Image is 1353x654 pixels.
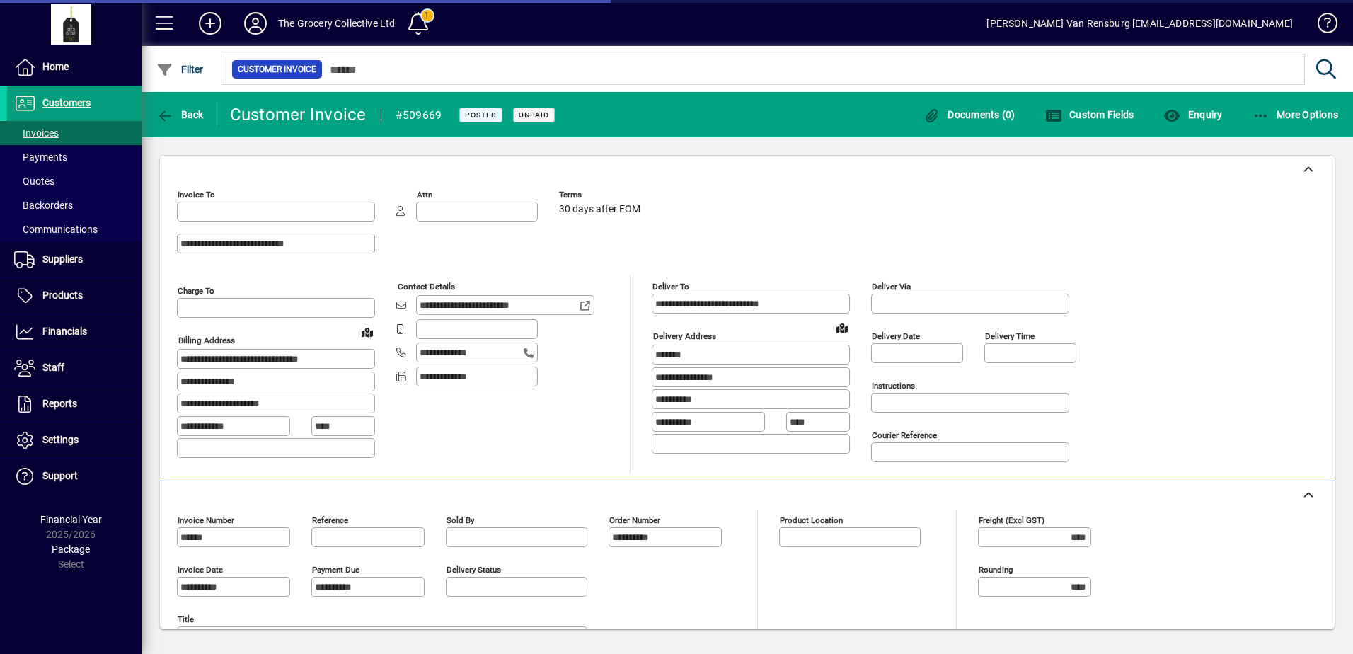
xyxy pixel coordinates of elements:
span: 30 days after EOM [559,204,640,215]
button: Custom Fields [1042,102,1138,127]
span: Back [156,109,204,120]
app-page-header-button: Back [142,102,219,127]
mat-label: Invoice number [178,515,234,525]
span: Staff [42,362,64,373]
button: More Options [1249,102,1342,127]
span: Backorders [14,200,73,211]
a: Communications [7,217,142,241]
a: Reports [7,386,142,422]
button: Filter [153,57,207,82]
span: Custom Fields [1045,109,1134,120]
span: Suppliers [42,253,83,265]
a: Financials [7,314,142,350]
a: Staff [7,350,142,386]
mat-label: Order number [609,515,660,525]
span: Communications [14,224,98,235]
span: Posted [465,110,497,120]
mat-label: Delivery status [447,565,501,575]
a: Support [7,459,142,494]
span: Customers [42,97,91,108]
span: Documents (0) [923,109,1015,120]
button: Enquiry [1160,102,1226,127]
mat-label: Title [178,614,194,624]
mat-label: Deliver via [872,282,911,292]
mat-label: Rounding [979,565,1013,575]
span: Payments [14,151,67,163]
a: View on map [356,321,379,343]
div: #509669 [396,104,442,127]
mat-label: Attn [417,190,432,200]
span: Enquiry [1163,109,1222,120]
div: [PERSON_NAME] Van Rensburg [EMAIL_ADDRESS][DOMAIN_NAME] [986,12,1293,35]
span: Reports [42,398,77,409]
mat-label: Reference [312,515,348,525]
mat-label: Product location [780,515,843,525]
span: Support [42,470,78,481]
button: Documents (0) [920,102,1019,127]
a: Invoices [7,121,142,145]
mat-label: Invoice To [178,190,215,200]
span: Quotes [14,176,54,187]
span: Products [42,289,83,301]
mat-label: Courier Reference [872,430,937,440]
mat-label: Charge To [178,286,214,296]
mat-label: Instructions [872,381,915,391]
div: Customer Invoice [230,103,367,126]
button: Add [188,11,233,36]
mat-label: Deliver To [652,282,689,292]
span: More Options [1253,109,1339,120]
mat-label: Payment due [312,565,359,575]
a: Suppliers [7,242,142,277]
span: Customer Invoice [238,62,316,76]
mat-label: Invoice date [178,565,223,575]
a: View on map [831,316,853,339]
a: Home [7,50,142,85]
mat-label: Delivery time [985,331,1035,341]
span: Settings [42,434,79,445]
a: Backorders [7,193,142,217]
span: Filter [156,64,204,75]
span: Package [52,544,90,555]
span: Home [42,61,69,72]
mat-label: Delivery date [872,331,920,341]
a: Quotes [7,169,142,193]
span: Terms [559,190,644,200]
mat-label: Sold by [447,515,474,525]
span: Financials [42,326,87,337]
a: Knowledge Base [1307,3,1335,49]
div: The Grocery Collective Ltd [278,12,396,35]
a: Products [7,278,142,314]
span: Unpaid [519,110,549,120]
a: Settings [7,423,142,458]
button: Back [153,102,207,127]
span: Financial Year [40,514,102,525]
mat-label: Freight (excl GST) [979,515,1044,525]
button: Profile [233,11,278,36]
span: Invoices [14,127,59,139]
a: Payments [7,145,142,169]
